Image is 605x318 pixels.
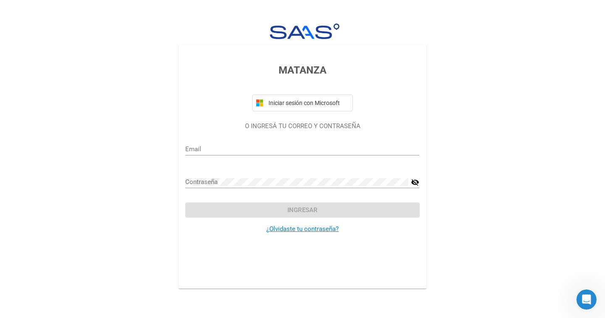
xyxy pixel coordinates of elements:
[185,63,419,78] h3: MATANZA
[267,100,349,106] span: Iniciar sesión con Microsoft
[576,289,597,310] iframe: Intercom live chat
[185,121,419,131] p: O INGRESÁ TU CORREO Y CONTRASEÑA
[185,202,419,218] button: Ingresar
[266,225,339,233] a: ¿Olvidaste tu contraseña?
[411,177,419,187] mat-icon: visibility_off
[252,95,353,111] button: Iniciar sesión con Microsoft
[287,206,318,214] span: Ingresar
